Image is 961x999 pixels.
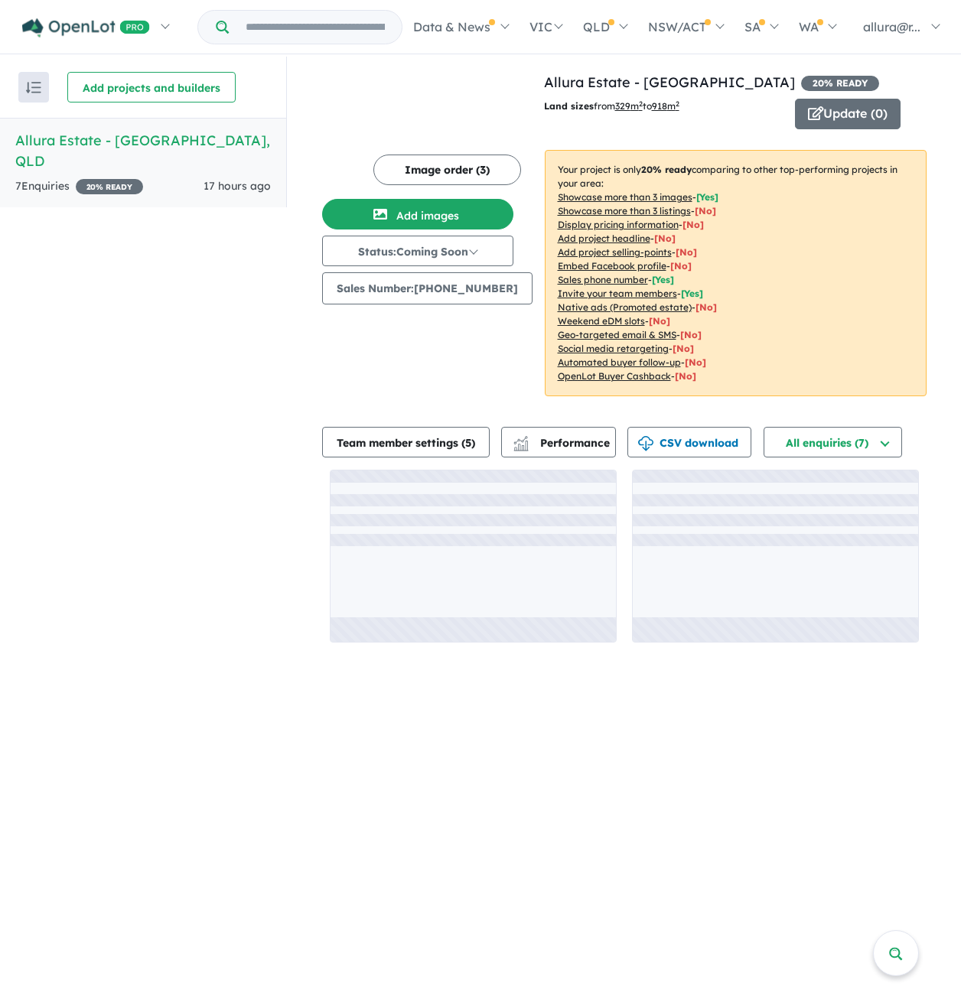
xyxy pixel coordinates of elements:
[15,177,143,196] div: 7 Enquir ies
[643,100,679,112] span: to
[465,436,471,450] span: 5
[544,99,783,114] p: from
[67,72,236,103] button: Add projects and builders
[558,301,692,313] u: Native ads (Promoted estate)
[682,219,704,230] span: [ No ]
[322,427,490,457] button: Team member settings (5)
[863,19,920,34] span: allura@r...
[322,272,533,304] button: Sales Number:[PHONE_NUMBER]
[513,436,527,444] img: line-chart.svg
[558,191,692,203] u: Showcase more than 3 images
[373,155,521,185] button: Image order (3)
[516,436,610,450] span: Performance
[513,441,529,451] img: bar-chart.svg
[558,274,648,285] u: Sales phone number
[76,179,143,194] span: 20 % READY
[639,99,643,108] sup: 2
[558,343,669,354] u: Social media retargeting
[558,356,681,368] u: Automated buyer follow-up
[685,356,706,368] span: [No]
[795,99,901,129] button: Update (0)
[652,100,679,112] u: 918 m
[232,11,399,44] input: Try estate name, suburb, builder or developer
[615,100,643,112] u: 329 m
[652,274,674,285] span: [ Yes ]
[558,246,672,258] u: Add project selling-points
[764,427,902,457] button: All enquiries (7)
[676,246,697,258] span: [ No ]
[641,164,692,175] b: 20 % ready
[670,260,692,272] span: [ No ]
[654,233,676,244] span: [ No ]
[322,236,513,266] button: Status:Coming Soon
[544,100,594,112] b: Land sizes
[544,73,795,91] a: Allura Estate - [GEOGRAPHIC_DATA]
[558,205,691,216] u: Showcase more than 3 listings
[681,288,703,299] span: [ Yes ]
[558,370,671,382] u: OpenLot Buyer Cashback
[558,315,645,327] u: Weekend eDM slots
[676,99,679,108] sup: 2
[558,329,676,340] u: Geo-targeted email & SMS
[627,427,751,457] button: CSV download
[22,18,150,37] img: Openlot PRO Logo White
[545,150,927,396] p: Your project is only comparing to other top-performing projects in your area: - - - - - - - - - -...
[696,191,718,203] span: [ Yes ]
[501,427,616,457] button: Performance
[649,315,670,327] span: [No]
[680,329,702,340] span: [No]
[204,179,271,193] span: 17 hours ago
[322,199,513,229] button: Add images
[696,301,717,313] span: [No]
[558,288,677,299] u: Invite your team members
[675,370,696,382] span: [No]
[15,130,271,171] h5: Allura Estate - [GEOGRAPHIC_DATA] , QLD
[26,82,41,93] img: sort.svg
[558,260,666,272] u: Embed Facebook profile
[558,233,650,244] u: Add project headline
[638,436,653,451] img: download icon
[801,76,879,91] span: 20 % READY
[695,205,716,216] span: [ No ]
[558,219,679,230] u: Display pricing information
[673,343,694,354] span: [No]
